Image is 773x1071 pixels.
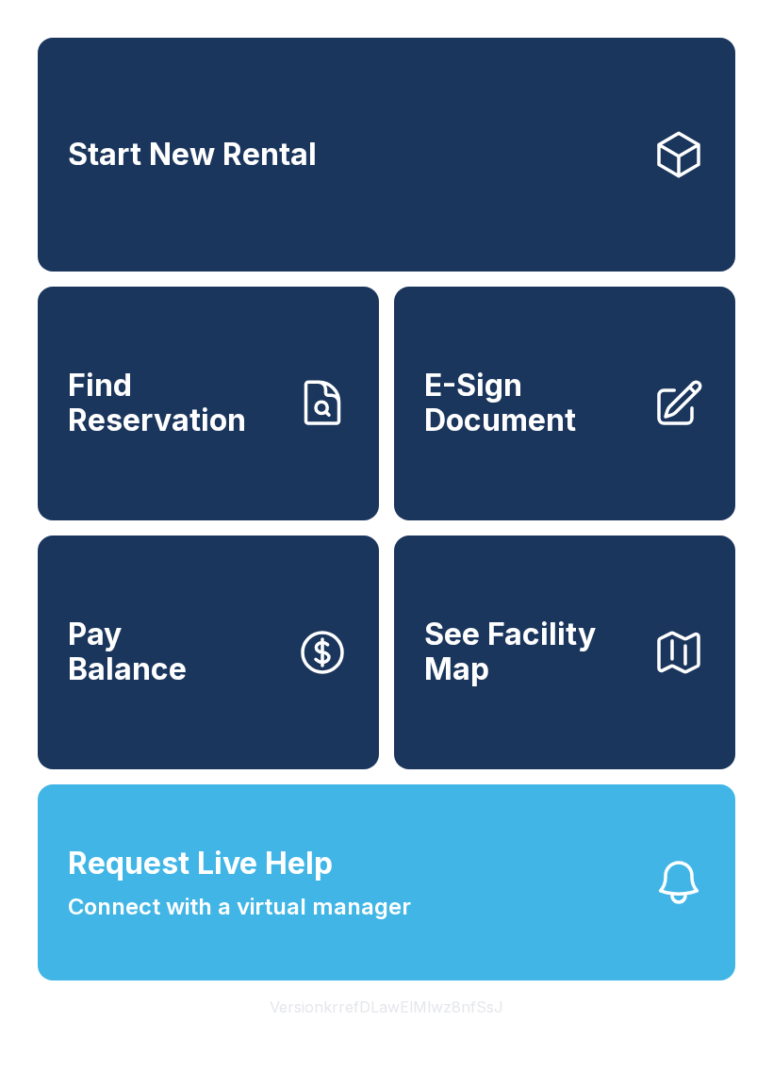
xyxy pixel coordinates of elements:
span: Find Reservation [68,369,281,437]
button: Request Live HelpConnect with a virtual manager [38,784,735,980]
span: See Facility Map [424,618,637,686]
span: Connect with a virtual manager [68,890,411,924]
a: E-Sign Document [394,287,735,520]
span: Start New Rental [68,138,317,173]
span: Pay Balance [68,618,187,686]
a: Start New Rental [38,38,735,272]
span: Request Live Help [68,841,333,886]
span: E-Sign Document [424,369,637,437]
button: See Facility Map [394,535,735,769]
a: Find Reservation [38,287,379,520]
button: VersionkrrefDLawElMlwz8nfSsJ [255,980,518,1033]
button: PayBalance [38,535,379,769]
